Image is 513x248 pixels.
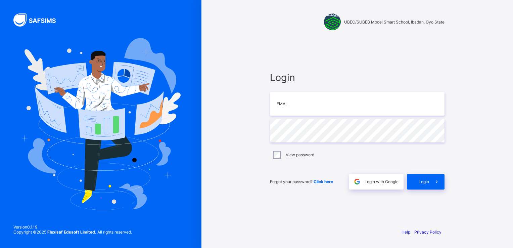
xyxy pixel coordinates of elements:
span: Forgot your password? [270,179,333,184]
img: Hero Image [21,38,181,210]
span: Version 0.1.19 [13,224,132,230]
span: Login [270,72,445,83]
span: UBEC/SUBEB Model Smart School, Ibadan, Oyo State [344,19,445,25]
strong: Flexisaf Edusoft Limited. [47,230,96,235]
a: Privacy Policy [414,230,441,235]
span: Login [419,179,429,184]
span: Copyright © 2025 All rights reserved. [13,230,132,235]
img: google.396cfc9801f0270233282035f929180a.svg [353,178,361,185]
span: Login with Google [365,179,399,184]
a: Help [402,230,410,235]
img: SAFSIMS Logo [13,13,64,27]
a: Click here [314,179,333,184]
label: View password [286,152,314,157]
